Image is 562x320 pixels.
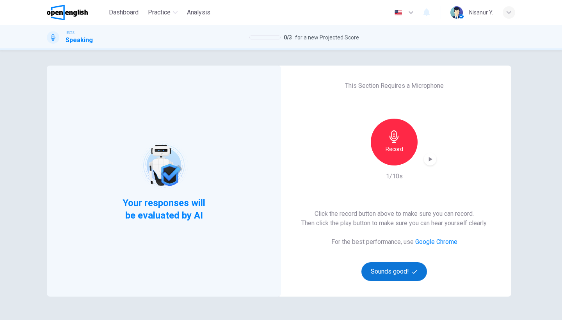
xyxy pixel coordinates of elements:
[148,8,171,17] span: Practice
[117,197,212,222] span: Your responses will be evaluated by AI
[345,81,444,91] h6: This Section Requires a Microphone
[184,5,213,20] button: Analysis
[284,33,292,42] span: 0 / 3
[386,144,403,154] h6: Record
[139,140,189,190] img: robot icon
[66,30,75,36] span: IELTS
[106,5,142,20] button: Dashboard
[187,8,210,17] span: Analysis
[386,172,403,181] h6: 1/10s
[371,119,418,165] button: Record
[450,6,463,19] img: Profile picture
[295,33,359,42] span: for a new Projected Score
[301,209,487,228] h6: Click the record button above to make sure you can record. Then click the play button to make sur...
[47,5,106,20] a: OpenEnglish logo
[109,8,139,17] span: Dashboard
[361,262,427,281] button: Sounds good!
[331,237,457,247] h6: For the best performance, use
[47,5,88,20] img: OpenEnglish logo
[145,5,181,20] button: Practice
[393,10,403,16] img: en
[66,36,93,45] h1: Speaking
[415,238,457,245] a: Google Chrome
[469,8,493,17] div: Nisanur Y.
